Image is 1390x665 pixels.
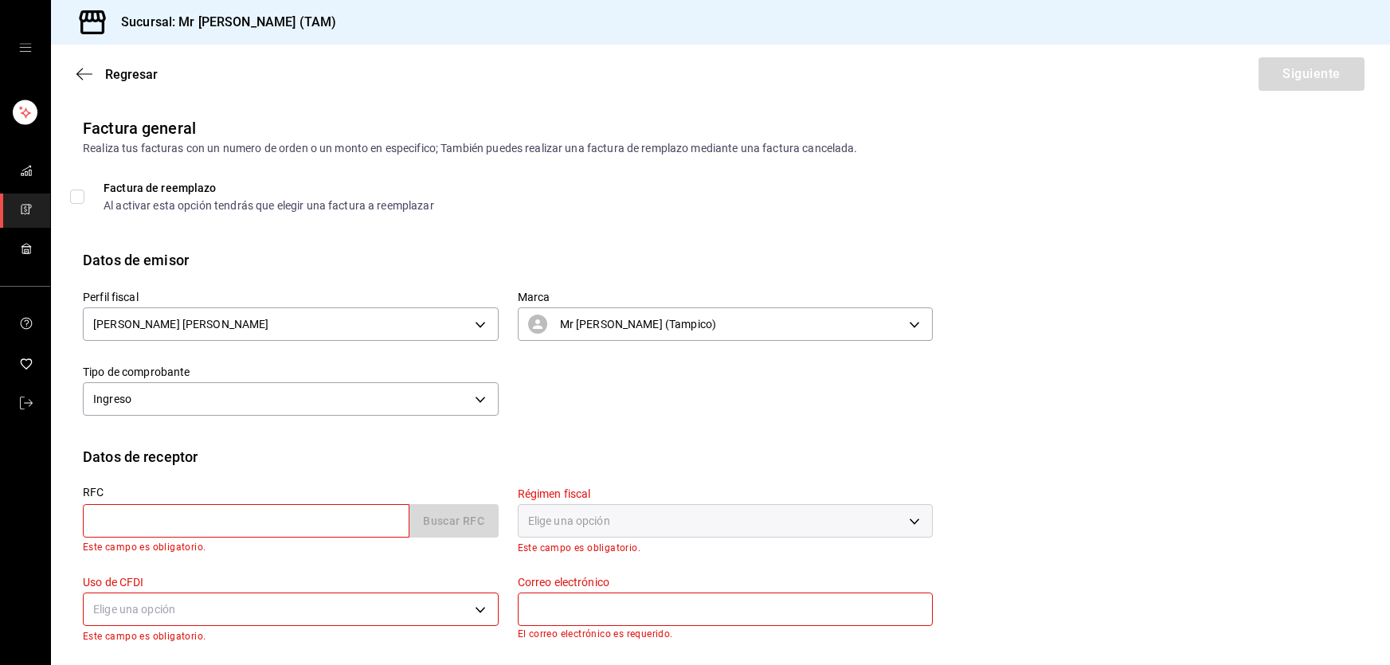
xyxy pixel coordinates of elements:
div: Elige una opción [83,593,499,626]
h3: Sucursal: Mr [PERSON_NAME] (TAM) [108,13,336,32]
p: Este campo es obligatorio. [83,631,499,642]
p: El correo electrónico es requerido. [518,628,934,640]
div: Factura de reemplazo [104,182,434,194]
p: Este campo es obligatorio. [518,542,934,554]
button: open drawer [19,41,32,54]
label: Perfil fiscal [83,291,499,303]
span: Ingreso [93,391,131,407]
span: Mr [PERSON_NAME] (Tampico) [560,316,716,332]
label: Uso de CFDI [83,576,499,587]
label: Tipo de comprobante [83,366,499,377]
span: Regresar [105,67,158,82]
div: Elige una opción [518,504,934,538]
div: Al activar esta opción tendrás que elegir una factura a reemplazar [104,200,434,211]
label: Marca [518,291,934,303]
label: Correo electrónico [518,576,934,587]
label: RFC [83,487,499,498]
button: Regresar [76,67,158,82]
div: Realiza tus facturas con un numero de orden o un monto en especifico; También puedes realizar una... [83,140,1358,157]
div: Datos de emisor [83,249,189,271]
div: [PERSON_NAME] [PERSON_NAME] [83,307,499,341]
p: Este campo es obligatorio. [83,540,499,556]
div: Datos de receptor [83,446,198,467]
label: Régimen fiscal [518,488,934,499]
div: Factura general [83,116,196,140]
